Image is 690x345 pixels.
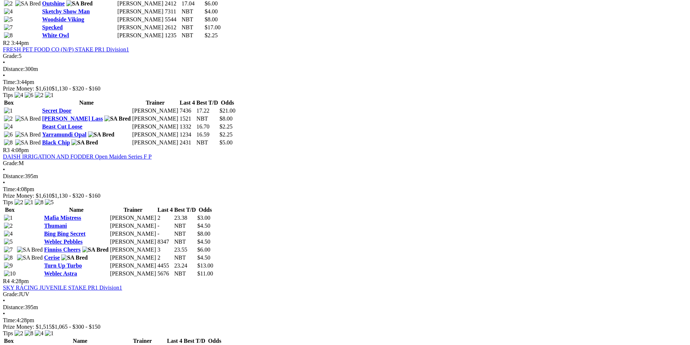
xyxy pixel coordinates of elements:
span: Grade: [3,160,19,166]
img: SA Bred [88,131,114,138]
span: $2.25 [219,131,233,138]
img: 1 [4,108,13,114]
td: NBT [196,115,218,122]
th: Last 4 [157,206,173,214]
th: Odds [197,206,214,214]
span: $4.00 [205,8,218,14]
a: White Owl [42,32,69,38]
span: Distance: [3,173,25,179]
div: Prize Money: $1,515 [3,324,687,330]
td: [PERSON_NAME] [132,131,179,138]
span: $8.00 [219,115,233,122]
td: 2431 [179,139,195,146]
span: • [3,298,5,304]
th: Last 4 [179,99,195,106]
td: 17.22 [196,107,218,114]
a: Weblec Astra [44,270,77,277]
span: Box [4,338,14,344]
td: [PERSON_NAME] [110,222,156,230]
img: SA Bred [17,254,43,261]
td: 1521 [179,115,195,122]
td: [PERSON_NAME] [117,32,164,39]
th: Odds [219,99,236,106]
img: 2 [4,223,13,229]
th: Best T/D [174,206,196,214]
span: $13.00 [197,262,213,269]
img: 4 [14,92,23,98]
span: $8.00 [197,231,210,237]
span: $1,130 - $320 - $160 [52,193,101,199]
span: Tips [3,199,13,205]
td: [PERSON_NAME] [117,24,164,31]
img: 10 [4,270,16,277]
div: Prize Money: $1,610 [3,85,687,92]
img: 5 [45,199,54,206]
span: $21.00 [219,108,235,114]
span: Distance: [3,66,25,72]
a: [PERSON_NAME] Lass [42,115,103,122]
th: Best T/D [196,99,218,106]
span: Grade: [3,291,19,297]
a: Mafia Mistress [44,215,81,221]
img: 7 [4,247,13,253]
a: Secret Door [42,108,71,114]
td: [PERSON_NAME] [132,139,179,146]
th: Trainer [119,337,166,345]
td: 2 [157,254,173,261]
a: Turn Up Turbo [44,262,82,269]
span: R2 [3,40,10,46]
th: Trainer [132,99,179,106]
td: 8347 [157,238,173,245]
td: 16.70 [196,123,218,130]
img: 4 [4,231,13,237]
td: [PERSON_NAME] [117,8,164,15]
a: Finniss Cheers [44,247,81,253]
div: JUV [3,291,687,298]
th: Last 4 [167,337,183,345]
td: 23.55 [174,246,196,253]
a: DAISH IRRIGATION AND FODDER Open Maiden Series F P [3,153,152,160]
img: 2 [35,92,43,98]
img: 9 [4,262,13,269]
img: 1 [45,330,54,337]
td: [PERSON_NAME] [110,254,156,261]
div: 4:08pm [3,186,687,193]
td: NBT [181,16,204,23]
a: Bing Bing Secret [44,231,85,237]
img: 6 [4,131,13,138]
img: 5 [4,239,13,245]
span: $2.25 [205,32,218,38]
img: 7 [4,24,13,31]
span: Box [5,207,15,213]
img: SA Bred [61,254,88,261]
img: 1 [25,199,33,206]
img: SA Bred [15,115,41,122]
a: FRESH PET FOOD CO (N/P) STAKE PR1 Division1 [3,46,129,52]
td: [PERSON_NAME] [110,230,156,237]
a: Cerise [44,254,60,261]
span: 4:08pm [11,147,29,153]
td: [PERSON_NAME] [132,107,179,114]
div: 395m [3,173,687,180]
td: 7436 [179,107,195,114]
a: SKY RACING JUVENILE STAKE PR1 Division1 [3,285,122,291]
span: $4.50 [197,254,210,261]
td: 3 [157,246,173,253]
img: SA Bred [104,115,131,122]
td: [PERSON_NAME] [110,262,156,269]
div: 3:44pm [3,79,687,85]
img: 2 [14,330,23,337]
td: NBT [174,270,196,277]
td: NBT [174,222,196,230]
td: 5676 [157,270,173,277]
img: 8 [4,32,13,39]
span: $4.50 [197,239,210,245]
span: Box [4,100,14,106]
div: 4:28pm [3,317,687,324]
div: 5 [3,53,687,59]
div: Prize Money: $1,610 [3,193,687,199]
td: - [157,222,173,230]
img: SA Bred [15,131,41,138]
td: 1235 [164,32,180,39]
a: Specked [42,24,63,30]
